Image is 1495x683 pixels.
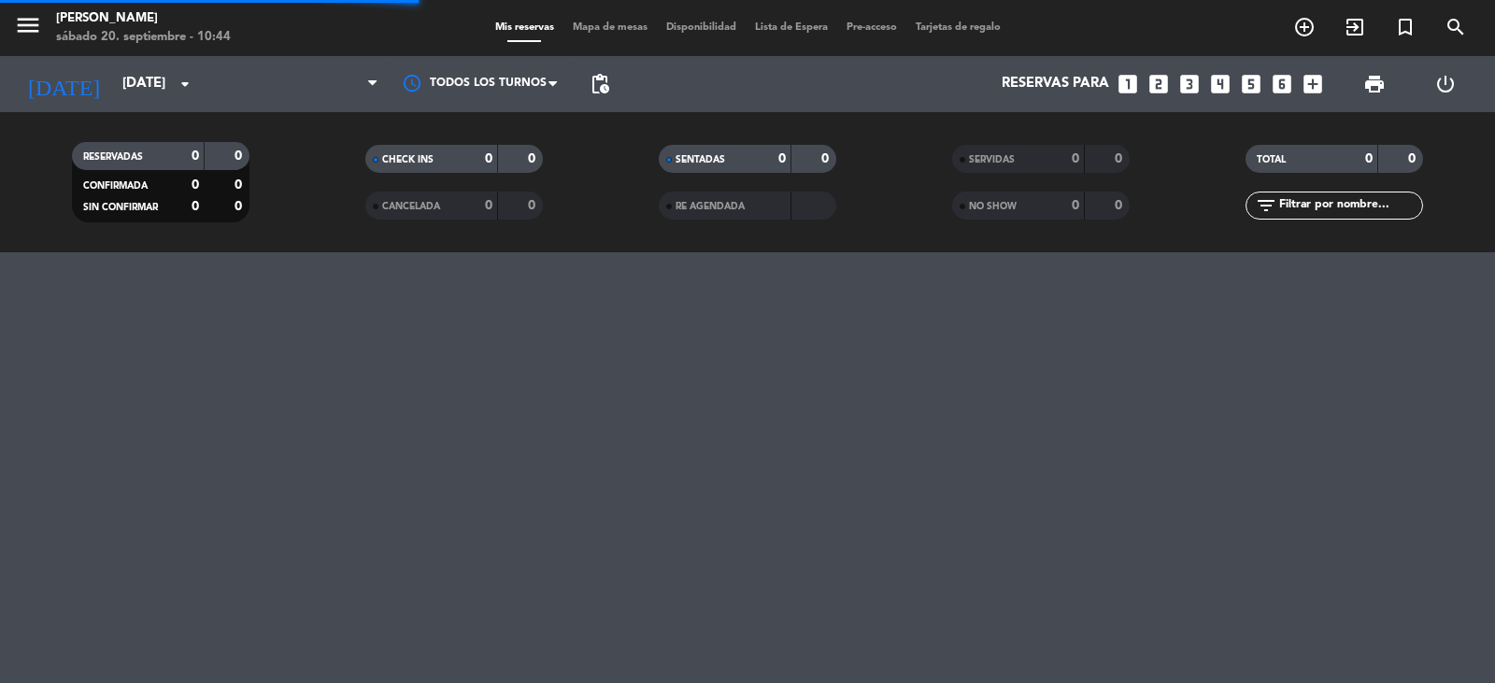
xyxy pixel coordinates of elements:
[485,152,492,165] strong: 0
[778,152,786,165] strong: 0
[746,22,837,33] span: Lista de Espera
[528,199,539,212] strong: 0
[657,22,746,33] span: Disponibilidad
[676,155,725,164] span: SENTADAS
[83,203,158,212] span: SIN CONFIRMAR
[83,152,143,162] span: RESERVADAS
[1002,76,1109,92] span: Reservas para
[528,152,539,165] strong: 0
[906,22,1010,33] span: Tarjetas de regalo
[1363,73,1386,95] span: print
[1408,152,1419,165] strong: 0
[1301,72,1325,96] i: add_box
[56,9,231,28] div: [PERSON_NAME]
[676,202,745,211] span: RE AGENDADA
[192,178,199,192] strong: 0
[821,152,833,165] strong: 0
[969,155,1015,164] span: SERVIDAS
[1445,16,1467,38] i: search
[14,64,113,105] i: [DATE]
[1177,72,1202,96] i: looks_3
[1115,199,1126,212] strong: 0
[1365,152,1373,165] strong: 0
[83,181,148,191] span: CONFIRMADA
[485,199,492,212] strong: 0
[174,73,196,95] i: arrow_drop_down
[56,28,231,47] div: sábado 20. septiembre - 10:44
[1072,199,1079,212] strong: 0
[235,149,246,163] strong: 0
[1208,72,1232,96] i: looks_4
[1255,194,1277,217] i: filter_list
[382,155,434,164] span: CHECK INS
[1394,16,1417,38] i: turned_in_not
[192,149,199,163] strong: 0
[1344,16,1366,38] i: exit_to_app
[14,11,42,39] i: menu
[1072,152,1079,165] strong: 0
[969,202,1017,211] span: NO SHOW
[14,11,42,46] button: menu
[382,202,440,211] span: CANCELADA
[235,178,246,192] strong: 0
[1410,56,1481,112] div: LOG OUT
[1239,72,1263,96] i: looks_5
[589,73,611,95] span: pending_actions
[1434,73,1457,95] i: power_settings_new
[235,200,246,213] strong: 0
[1146,72,1171,96] i: looks_two
[1277,195,1422,216] input: Filtrar por nombre...
[563,22,657,33] span: Mapa de mesas
[837,22,906,33] span: Pre-acceso
[1257,155,1286,164] span: TOTAL
[1116,72,1140,96] i: looks_one
[1293,16,1316,38] i: add_circle_outline
[486,22,563,33] span: Mis reservas
[192,200,199,213] strong: 0
[1270,72,1294,96] i: looks_6
[1115,152,1126,165] strong: 0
